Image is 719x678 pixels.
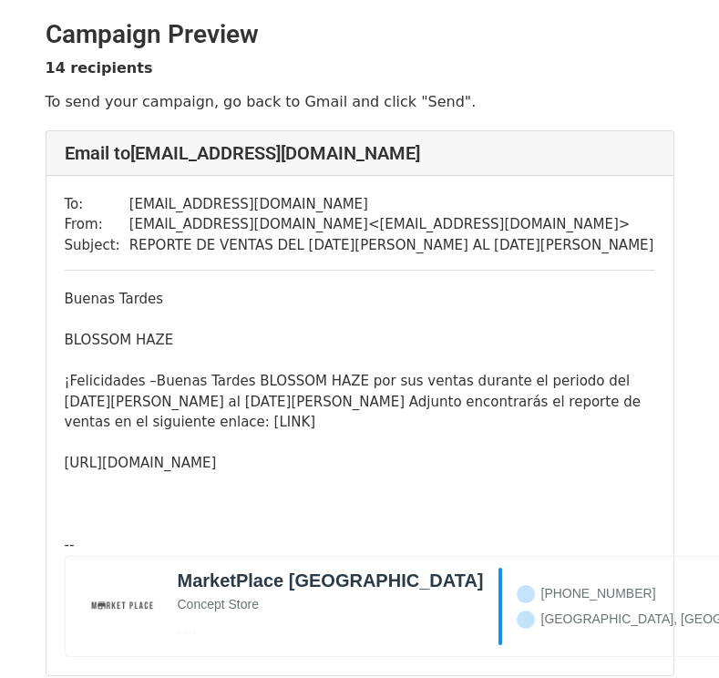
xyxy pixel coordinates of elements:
[178,597,260,611] span: Concept Store
[65,194,129,215] td: To:
[65,371,655,433] div: ¡Felicidades –Buenas Tardes BLOSSOM HAZE por sus ventas durante el periodo del [DATE][PERSON_NAME...
[65,214,129,235] td: From:
[178,570,484,591] b: MarketPlace [GEOGRAPHIC_DATA]
[65,537,75,553] span: --
[65,289,655,310] div: Buenas Tardes
[46,59,153,77] strong: 14 recipients
[46,92,674,111] p: To send your campaign, go back to Gmail and click "Send".
[46,19,674,50] h2: Campaign Preview
[65,330,655,351] div: BLOSSOM HAZE
[129,235,654,256] td: REPORTE DE VENTAS DEL [DATE][PERSON_NAME] AL [DATE][PERSON_NAME]
[65,235,129,256] td: Subject:
[82,568,159,645] img: marketplacenicaragua
[65,453,655,474] div: [URL][DOMAIN_NAME]
[129,194,654,215] td: [EMAIL_ADDRESS][DOMAIN_NAME]
[129,214,654,235] td: [EMAIL_ADDRESS][DOMAIN_NAME] < [EMAIL_ADDRESS][DOMAIN_NAME] >
[65,142,655,164] h4: Email to [EMAIL_ADDRESS][DOMAIN_NAME]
